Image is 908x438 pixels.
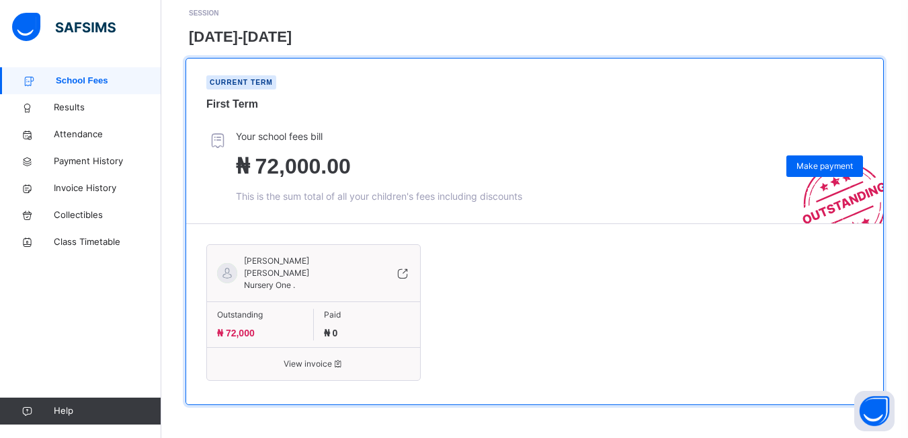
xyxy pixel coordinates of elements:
button: Open asap [854,391,895,431]
span: Results [54,101,161,114]
span: Paid [324,309,411,321]
span: Help [54,404,161,418]
span: Class Timetable [54,235,161,249]
img: outstanding-stamp.3c148f88c3ebafa6da95868fa43343a1.svg [786,147,883,223]
span: School Fees [56,74,161,87]
span: This is the sum total of all your children's fees including discounts [236,190,522,202]
span: Attendance [54,128,161,141]
span: ₦ 72,000.00 [236,154,351,178]
span: SESSION [189,9,218,17]
span: View invoice [217,358,410,370]
span: Your school fees bill [236,129,522,143]
img: safsims [12,13,116,41]
span: Outstanding [217,309,303,321]
span: Collectibles [54,209,161,222]
span: [DATE]-[DATE] [189,26,292,48]
span: Payment History [54,155,161,168]
span: Make payment [796,160,853,172]
span: Invoice History [54,182,161,195]
span: ₦ 72,000 [217,328,255,338]
span: Nursery One . [244,280,295,290]
span: ₦ 0 [324,328,338,338]
span: First Term [206,98,258,110]
span: Current term [210,79,273,86]
span: [PERSON_NAME] [PERSON_NAME] [244,255,372,279]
